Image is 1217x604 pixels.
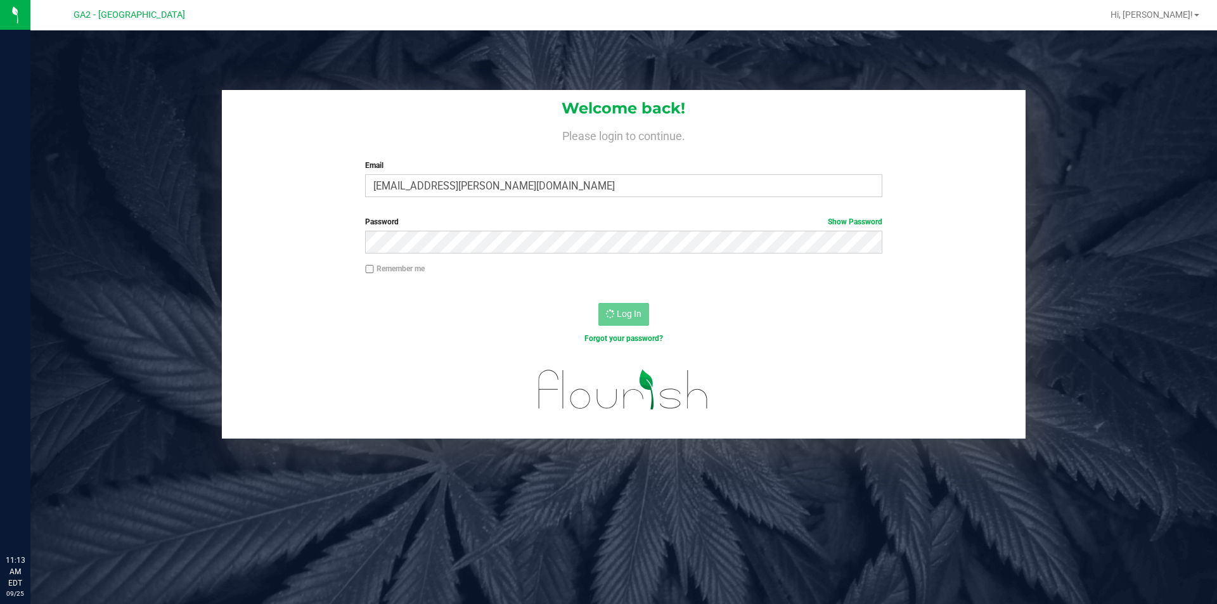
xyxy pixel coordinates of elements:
span: Hi, [PERSON_NAME]! [1111,10,1193,20]
p: 09/25 [6,589,25,598]
label: Email [365,160,882,171]
button: Log In [598,303,649,326]
img: flourish_logo.svg [523,357,724,422]
span: GA2 - [GEOGRAPHIC_DATA] [74,10,185,20]
a: Forgot your password? [584,334,663,343]
input: Remember me [365,265,374,274]
label: Remember me [365,263,425,274]
h4: Please login to continue. [222,127,1026,142]
a: Show Password [828,217,882,226]
p: 11:13 AM EDT [6,555,25,589]
span: Log In [617,309,641,319]
span: Password [365,217,399,226]
h1: Welcome back! [222,100,1026,117]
